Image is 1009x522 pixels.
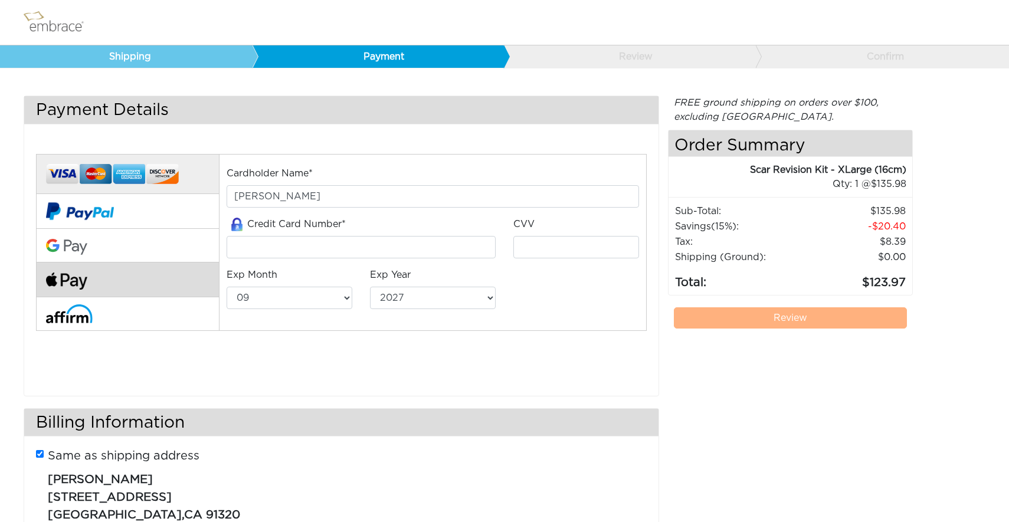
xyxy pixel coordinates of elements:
[184,509,202,521] span: CA
[252,45,504,68] a: Payment
[48,474,153,485] span: [PERSON_NAME]
[674,265,802,292] td: Total:
[24,96,659,124] h3: Payment Details
[683,177,906,191] div: 1 @
[802,234,906,249] td: 8.39
[227,218,247,231] img: amazon-lock.png
[206,509,240,521] span: 91320
[370,268,411,282] label: Exp Year
[802,219,906,234] td: 20.40
[711,222,736,231] span: (15%)
[227,217,346,232] label: Credit Card Number*
[802,203,906,219] td: 135.98
[48,491,172,503] span: [STREET_ADDRESS]
[802,249,906,265] td: $0.00
[674,203,802,219] td: Sub-Total:
[871,179,906,189] span: 135.98
[674,219,802,234] td: Savings :
[24,409,659,436] h3: Billing Information
[46,160,179,188] img: credit-cards.png
[755,45,1008,68] a: Confirm
[21,8,97,37] img: logo.png
[668,96,913,124] div: FREE ground shipping on orders over $100, excluding [GEOGRAPHIC_DATA].
[669,163,906,177] div: Scar Revision Kit - XLarge (16cm)
[674,249,802,265] td: Shipping (Ground):
[674,307,907,329] a: Review
[802,265,906,292] td: 123.97
[46,273,87,290] img: fullApplePay.png
[48,509,182,521] span: [GEOGRAPHIC_DATA]
[48,447,199,465] label: Same as shipping address
[46,239,87,255] img: Google-Pay-Logo.svg
[227,268,277,282] label: Exp Month
[669,130,912,157] h4: Order Summary
[46,304,93,323] img: affirm-logo.svg
[674,234,802,249] td: Tax:
[513,217,535,231] label: CVV
[227,166,313,180] label: Cardholder Name*
[503,45,756,68] a: Review
[46,194,114,228] img: paypal-v2.png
